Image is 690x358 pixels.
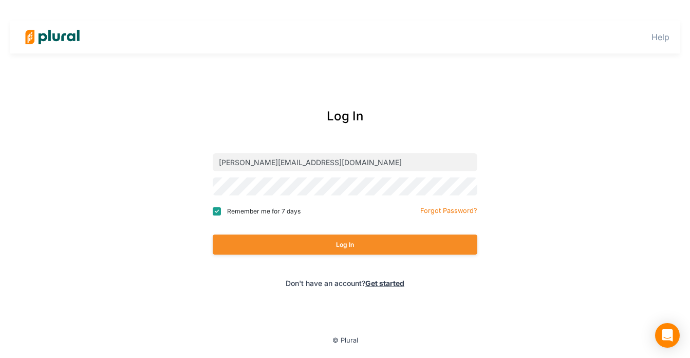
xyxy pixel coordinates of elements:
[169,278,521,289] div: Don't have an account?
[16,19,88,55] img: Logo for Plural
[227,207,301,216] span: Remember me for 7 days
[213,235,477,255] button: Log In
[213,207,221,216] input: Remember me for 7 days
[420,205,477,215] a: Forgot Password?
[655,323,680,348] div: Open Intercom Messenger
[651,32,669,42] a: Help
[365,279,404,288] a: Get started
[332,336,358,344] small: © Plural
[169,107,521,126] div: Log In
[420,207,477,214] small: Forgot Password?
[213,153,477,171] input: Email address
